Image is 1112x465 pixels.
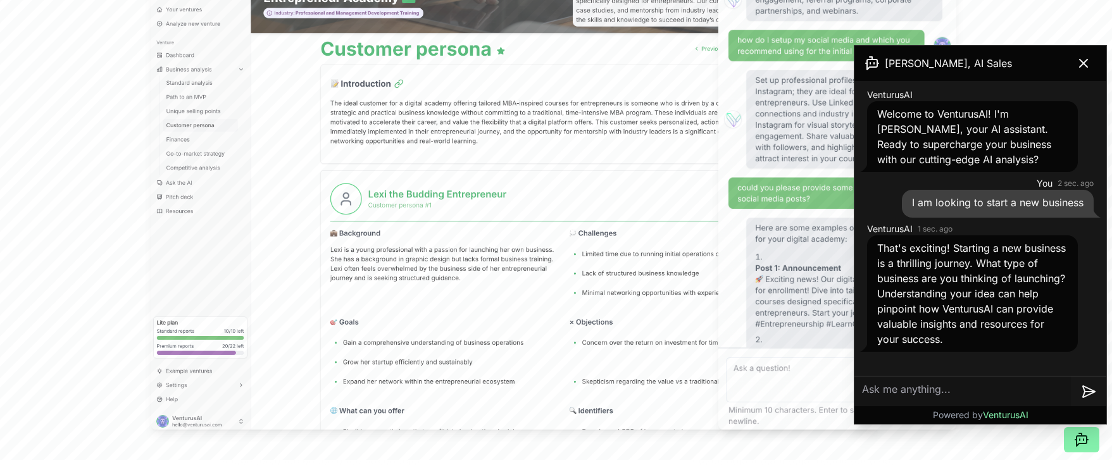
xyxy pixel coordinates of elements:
[877,242,1066,345] span: That's exciting! Starting a new business is a thrilling journey. What type of business are you th...
[918,224,953,234] time: 1 sec. ago
[933,409,1028,421] p: Powered by
[867,223,913,235] span: VenturusAI
[912,196,1084,209] span: I am looking to start a new business
[877,108,1051,166] span: Welcome to VenturusAI! I'm [PERSON_NAME], your AI assistant. Ready to supercharge your business w...
[1058,178,1094,189] time: 2 sec. ago
[885,56,1012,71] span: [PERSON_NAME], AI Sales
[1037,177,1053,190] span: You
[983,409,1028,420] span: VenturusAI
[867,89,913,101] span: VenturusAI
